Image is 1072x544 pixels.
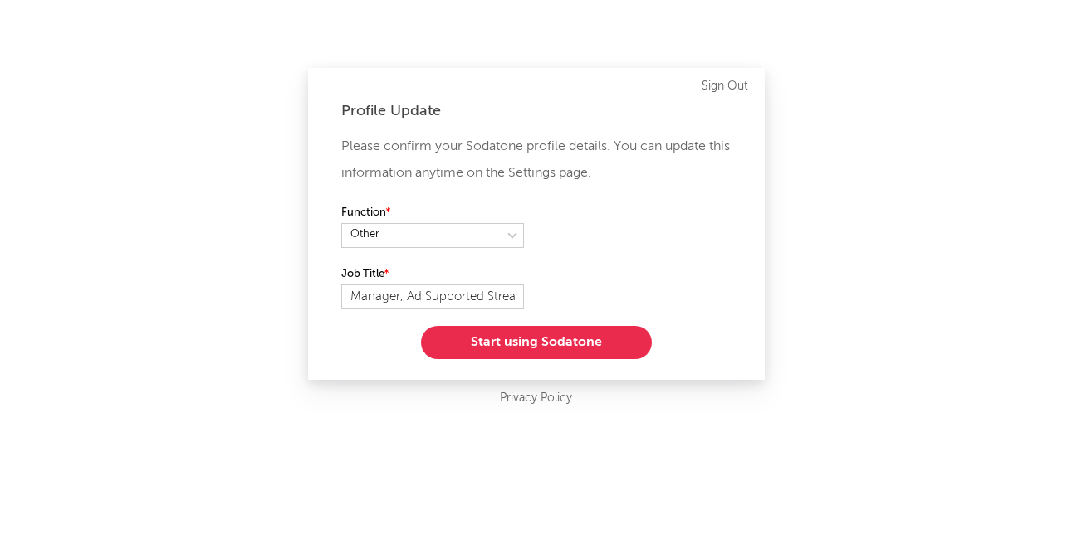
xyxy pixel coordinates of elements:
label: Function [341,203,524,223]
a: Sign Out [702,76,748,96]
label: Job Title [341,265,524,284]
button: Start using Sodatone [421,326,652,359]
a: Privacy Policy [500,388,572,409]
div: Profile Update [341,101,732,121]
p: Please confirm your Sodatone profile details. You can update this information anytime on the Sett... [341,134,732,187]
